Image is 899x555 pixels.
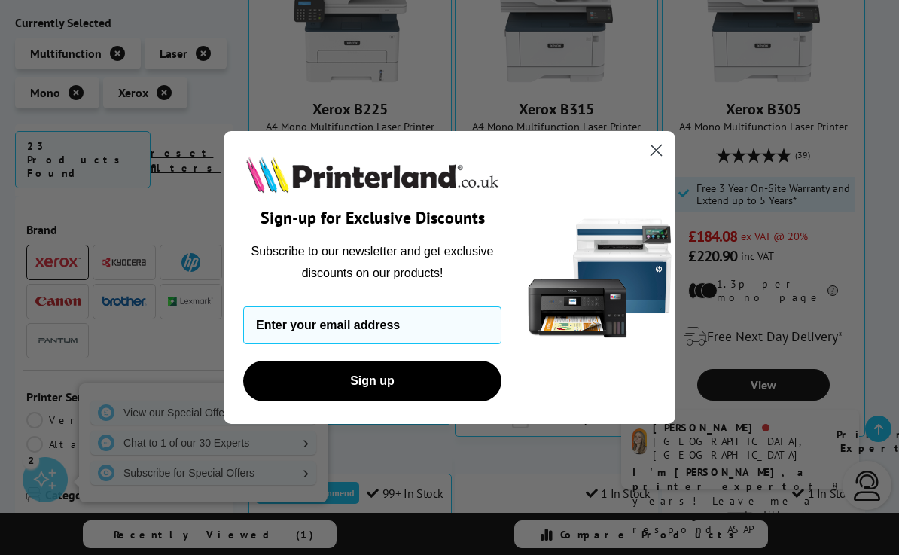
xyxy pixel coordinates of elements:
[643,137,669,163] button: Close dialog
[251,245,494,279] span: Subscribe to our newsletter and get exclusive discounts on our products!
[243,306,501,344] input: Enter your email address
[525,131,675,424] img: 5290a21f-4df8-4860-95f4-ea1e8d0e8904.png
[261,207,485,228] span: Sign-up for Exclusive Discounts
[243,361,501,401] button: Sign up
[243,154,501,196] img: Printerland.co.uk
